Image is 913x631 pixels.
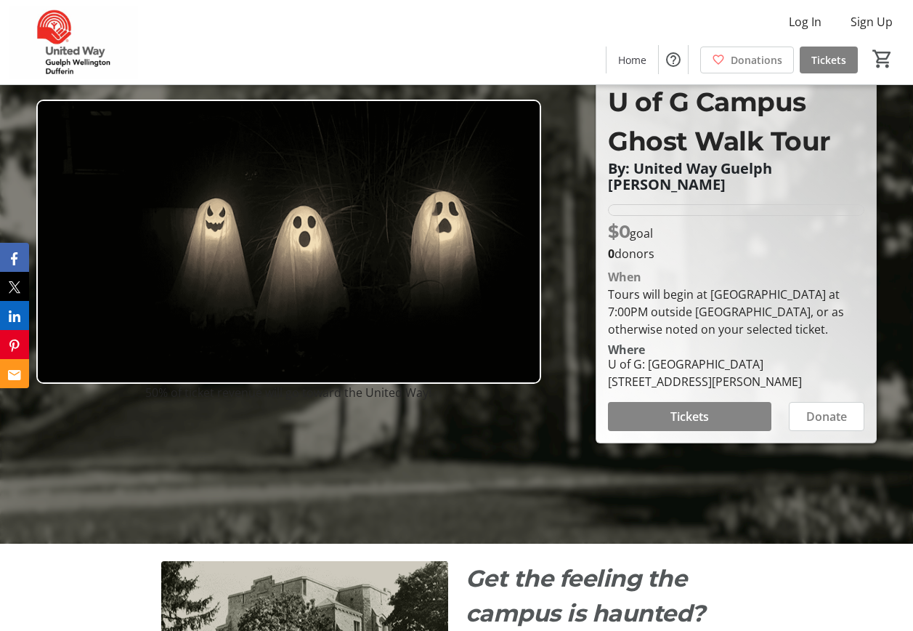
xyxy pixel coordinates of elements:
[608,344,645,355] div: Where
[608,402,771,431] button: Tickets
[608,245,864,262] p: donors
[36,384,541,401] p: 50% of ticket revenue will go toward the United Way!
[466,564,705,627] em: Get the feeling the campus is haunted?
[608,221,630,242] span: $0
[618,52,646,68] span: Home
[839,10,904,33] button: Sign Up
[608,286,864,338] div: Tours will begin at [GEOGRAPHIC_DATA] at 7:00PM outside [GEOGRAPHIC_DATA], or as otherwise noted ...
[608,86,831,157] span: U of G Campus Ghost Walk Tour
[608,355,802,373] div: U of G: [GEOGRAPHIC_DATA]
[608,268,641,286] div: When
[800,47,858,73] a: Tickets
[670,408,709,425] span: Tickets
[789,13,821,31] span: Log In
[9,6,138,79] img: United Way Guelph Wellington Dufferin's Logo
[608,161,864,193] p: By: United Way Guelph [PERSON_NAME]
[608,373,802,390] div: [STREET_ADDRESS][PERSON_NAME]
[811,52,846,68] span: Tickets
[608,204,864,216] div: 0% of fundraising goal reached
[777,10,833,33] button: Log In
[851,13,893,31] span: Sign Up
[731,52,782,68] span: Donations
[608,219,653,245] p: goal
[869,46,896,72] button: Cart
[606,47,658,73] a: Home
[608,246,614,262] b: 0
[659,45,688,74] button: Help
[806,408,847,425] span: Donate
[36,100,541,384] img: Campaign CTA Media Photo
[789,402,864,431] button: Donate
[700,47,794,73] a: Donations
